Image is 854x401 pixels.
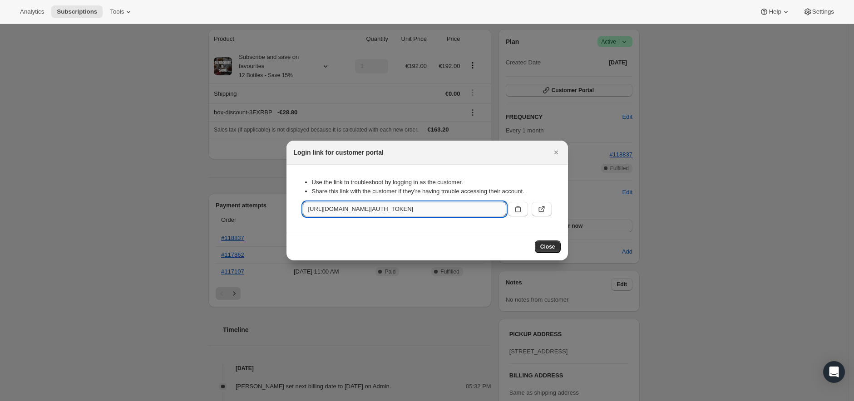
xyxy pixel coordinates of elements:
h2: Login link for customer portal [294,148,384,157]
span: Settings [812,8,834,15]
span: Close [540,243,555,250]
button: Settings [798,5,839,18]
span: Tools [110,8,124,15]
span: Subscriptions [57,8,97,15]
button: Help [754,5,795,18]
li: Share this link with the customer if they’re having trouble accessing their account. [312,187,552,196]
span: Analytics [20,8,44,15]
button: Close [550,146,563,159]
span: Help [769,8,781,15]
button: Close [535,240,561,253]
li: Use the link to troubleshoot by logging in as the customer. [312,178,552,187]
div: Open Intercom Messenger [823,361,845,383]
button: Analytics [15,5,49,18]
button: Subscriptions [51,5,103,18]
button: Tools [104,5,138,18]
